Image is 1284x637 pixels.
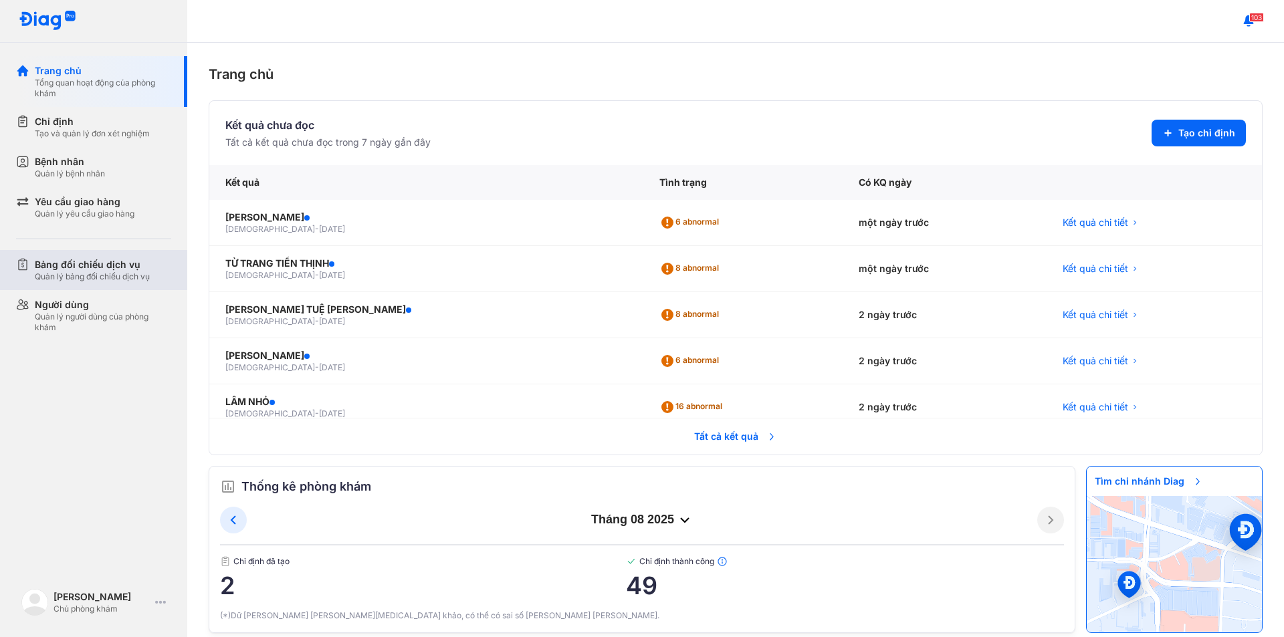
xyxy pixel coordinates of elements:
[35,155,105,168] div: Bệnh nhân
[315,224,319,234] span: -
[19,11,76,31] img: logo
[35,168,105,179] div: Quản lý bệnh nhân
[225,316,315,326] span: [DEMOGRAPHIC_DATA]
[35,64,171,78] div: Trang chủ
[225,395,627,408] div: LÂM NHỎ
[1087,467,1211,496] span: Tìm chi nhánh Diag
[1063,400,1128,414] span: Kết quả chi tiết
[315,408,319,418] span: -
[659,212,724,233] div: 6 abnormal
[225,257,627,270] div: TỪ TRANG TIẾN THỊNH
[626,556,1064,567] span: Chỉ định thành công
[220,610,1064,622] div: (*)Dữ [PERSON_NAME] [PERSON_NAME][MEDICAL_DATA] khảo, có thể có sai số [PERSON_NAME] [PERSON_NAME].
[53,604,150,614] div: Chủ phòng khám
[319,316,345,326] span: [DATE]
[225,362,315,372] span: [DEMOGRAPHIC_DATA]
[626,556,637,567] img: checked-green.01cc79e0.svg
[220,556,626,567] span: Chỉ định đã tạo
[35,78,171,99] div: Tổng quan hoạt động của phòng khám
[35,258,150,271] div: Bảng đối chiếu dịch vụ
[225,349,627,362] div: [PERSON_NAME]
[319,408,345,418] span: [DATE]
[1178,126,1235,140] span: Tạo chỉ định
[843,384,1046,430] div: 2 ngày trước
[209,64,1263,84] div: Trang chủ
[35,128,150,139] div: Tạo và quản lý đơn xét nghiệm
[35,209,134,219] div: Quản lý yêu cầu giao hàng
[225,211,627,224] div: [PERSON_NAME]
[315,362,319,372] span: -
[1063,308,1128,322] span: Kết quả chi tiết
[35,271,150,282] div: Quản lý bảng đối chiếu dịch vụ
[1063,216,1128,229] span: Kết quả chi tiết
[659,396,728,418] div: 16 abnormal
[225,270,315,280] span: [DEMOGRAPHIC_DATA]
[1152,120,1246,146] button: Tạo chỉ định
[717,556,728,567] img: info.7e716105.svg
[225,303,627,316] div: [PERSON_NAME] TUỆ [PERSON_NAME]
[35,195,134,209] div: Yêu cầu giao hàng
[1063,354,1128,368] span: Kết quả chi tiết
[35,298,171,311] div: Người dùng
[659,304,724,326] div: 8 abnormal
[220,572,626,599] span: 2
[843,292,1046,338] div: 2 ngày trước
[315,316,319,326] span: -
[225,136,431,149] div: Tất cả kết quả chưa đọc trong 7 ngày gần đây
[225,408,315,418] span: [DEMOGRAPHIC_DATA]
[626,572,1064,599] span: 49
[220,479,236,495] img: order.5a6da16c.svg
[1063,262,1128,275] span: Kết quả chi tiết
[659,350,724,372] div: 6 abnormal
[843,165,1046,200] div: Có KQ ngày
[209,165,643,200] div: Kết quả
[843,246,1046,292] div: một ngày trước
[843,338,1046,384] div: 2 ngày trước
[319,224,345,234] span: [DATE]
[21,589,48,616] img: logo
[315,270,319,280] span: -
[1249,13,1264,22] span: 103
[643,165,843,200] div: Tình trạng
[319,362,345,372] span: [DATE]
[53,590,150,604] div: [PERSON_NAME]
[35,311,171,333] div: Quản lý người dùng của phòng khám
[319,270,345,280] span: [DATE]
[843,200,1046,246] div: một ngày trước
[225,117,431,133] div: Kết quả chưa đọc
[659,258,724,279] div: 8 abnormal
[247,512,1037,528] div: tháng 08 2025
[241,477,371,496] span: Thống kê phòng khám
[225,224,315,234] span: [DEMOGRAPHIC_DATA]
[220,556,231,567] img: document.50c4cfd0.svg
[686,422,785,451] span: Tất cả kết quả
[35,115,150,128] div: Chỉ định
